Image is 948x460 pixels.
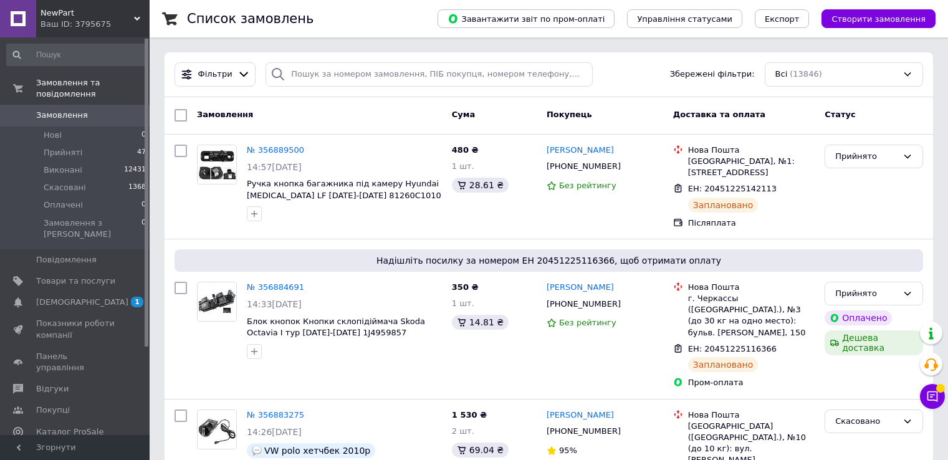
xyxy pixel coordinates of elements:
[247,427,302,437] span: 14:26[DATE]
[36,297,128,308] span: [DEMOGRAPHIC_DATA]
[673,110,765,119] span: Доставка та оплата
[688,145,815,156] div: Нова Пошта
[547,110,592,119] span: Покупець
[197,282,237,322] a: Фото товару
[197,110,253,119] span: Замовлення
[452,443,509,458] div: 69.04 ₴
[559,446,577,455] span: 95%
[559,181,616,190] span: Без рейтингу
[452,315,509,330] div: 14.81 ₴
[547,145,614,156] a: [PERSON_NAME]
[247,282,304,292] a: № 356884691
[809,14,936,23] a: Створити замовлення
[755,9,810,28] button: Експорт
[36,110,88,121] span: Замовлення
[197,145,237,184] a: Фото товару
[688,184,777,193] span: ЕН: 20451225142113
[36,383,69,395] span: Відгуки
[825,110,856,119] span: Статус
[247,299,302,309] span: 14:33[DATE]
[825,330,923,355] div: Дешева доставка
[688,282,815,293] div: Нова Пошта
[6,44,147,66] input: Пошук
[627,9,742,28] button: Управління статусами
[790,69,822,79] span: (13846)
[36,318,115,340] span: Показники роботи компанії
[247,317,425,349] a: Блок кнопок Кнопки склопідіймача Skoda Octavia I тур [DATE]-[DATE] 1J4959857 (червона підсвітка)
[124,165,146,176] span: 12431
[688,218,815,229] div: Післяплата
[128,182,146,193] span: 1368
[831,14,926,24] span: Створити замовлення
[141,199,146,211] span: 0
[44,218,141,240] span: Замовлення з [PERSON_NAME]
[547,282,614,294] a: [PERSON_NAME]
[247,145,304,155] a: № 356889500
[688,293,815,338] div: г. Черкассы ([GEOGRAPHIC_DATA].), №3 (до 30 кг на одно место): бульв. [PERSON_NAME], 150
[198,145,236,184] img: Фото товару
[544,158,623,175] div: [PHONE_NUMBER]
[688,198,759,213] div: Заплановано
[198,69,232,80] span: Фільтри
[137,147,146,158] span: 47
[266,62,593,87] input: Пошук за номером замовлення, ПІБ покупця, номером телефону, Email, номером накладної
[688,357,759,372] div: Заплановано
[44,130,62,141] span: Нові
[559,318,616,327] span: Без рейтингу
[544,423,623,439] div: [PHONE_NUMBER]
[44,182,86,193] span: Скасовані
[452,299,474,308] span: 1 шт.
[835,150,898,163] div: Прийнято
[198,410,236,449] img: Фото товару
[544,296,623,312] div: [PHONE_NUMBER]
[36,405,70,416] span: Покупці
[36,276,115,287] span: Товари та послуги
[688,344,777,353] span: ЕН: 20451225116366
[197,410,237,449] a: Фото товару
[452,178,509,193] div: 28.61 ₴
[187,11,314,26] h1: Список замовлень
[247,162,302,172] span: 14:57[DATE]
[547,410,614,421] a: [PERSON_NAME]
[452,110,475,119] span: Cума
[252,446,262,456] img: :speech_balloon:
[44,199,83,211] span: Оплачені
[775,69,788,80] span: Всі
[141,130,146,141] span: 0
[180,254,918,267] span: Надішліть посилку за номером ЕН 20451225116366, щоб отримати оплату
[41,19,150,30] div: Ваш ID: 3795675
[264,446,370,456] span: VW polo хетчбек 2010р
[141,218,146,240] span: 0
[452,426,474,436] span: 2 шт.
[452,410,487,419] span: 1 530 ₴
[36,426,103,438] span: Каталог ProSale
[438,9,615,28] button: Завантажити звіт по пром-оплаті
[825,310,892,325] div: Оплачено
[835,287,898,300] div: Прийнято
[131,297,143,307] span: 1
[44,147,82,158] span: Прийняті
[247,410,304,419] a: № 356883275
[247,179,441,200] a: Ручка кнопка багажника під камеру Hyundai [MEDICAL_DATA] LF [DATE]-[DATE] 81260C1010
[670,69,755,80] span: Збережені фільтри:
[835,415,898,428] div: Скасовано
[765,14,800,24] span: Експорт
[688,377,815,388] div: Пром-оплата
[41,7,134,19] span: NewPart
[36,254,97,266] span: Повідомлення
[821,9,936,28] button: Створити замовлення
[198,282,236,321] img: Фото товару
[452,145,479,155] span: 480 ₴
[452,282,479,292] span: 350 ₴
[688,410,815,421] div: Нова Пошта
[637,14,732,24] span: Управління статусами
[44,165,82,176] span: Виконані
[36,77,150,100] span: Замовлення та повідомлення
[36,351,115,373] span: Панель управління
[688,156,815,178] div: [GEOGRAPHIC_DATA], №1: [STREET_ADDRESS]
[452,161,474,171] span: 1 шт.
[448,13,605,24] span: Завантажити звіт по пром-оплаті
[920,384,945,409] button: Чат з покупцем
